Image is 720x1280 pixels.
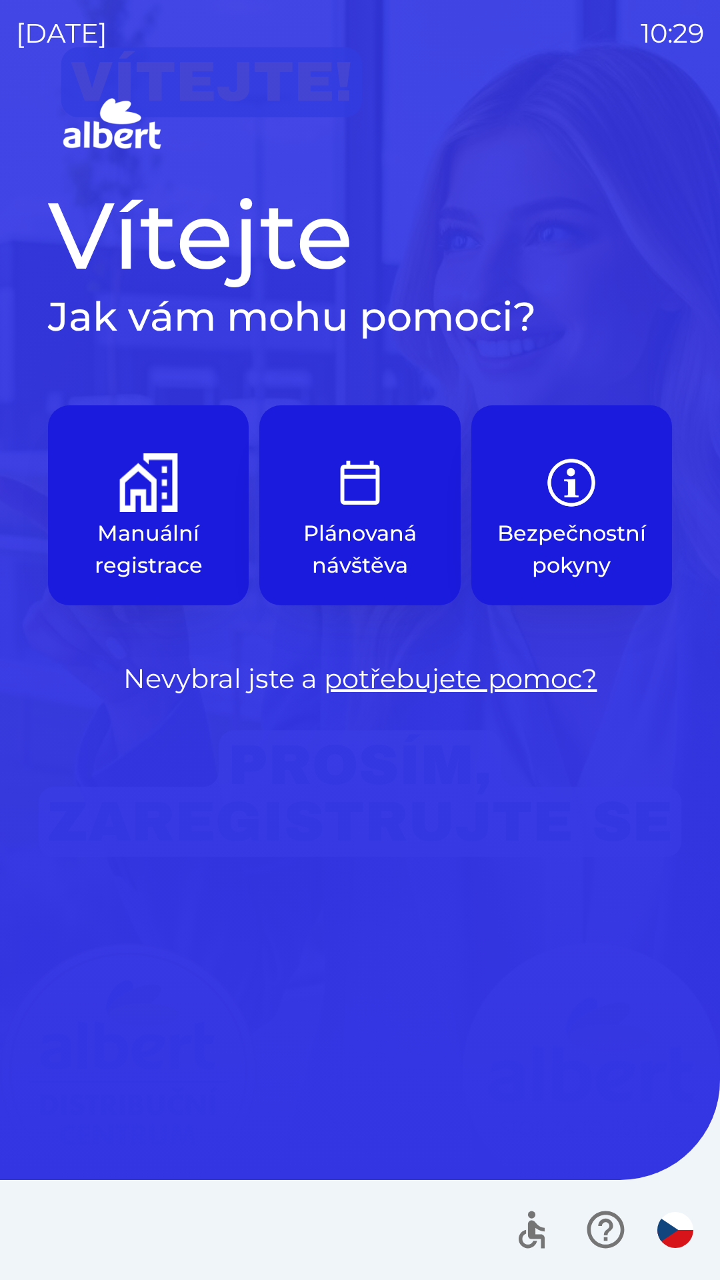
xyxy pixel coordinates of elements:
[291,517,428,581] p: Plánovaná návštěva
[48,405,249,605] button: Manuální registrace
[80,517,217,581] p: Manuální registrace
[48,93,672,157] img: Logo
[119,453,178,512] img: d73f94ca-8ab6-4a86-aa04-b3561b69ae4e.png
[48,179,672,292] h1: Vítejte
[657,1212,693,1248] img: cs flag
[331,453,389,512] img: e9efe3d3-6003-445a-8475-3fd9a2e5368f.png
[48,659,672,699] p: Nevybral jste a
[259,405,460,605] button: Plánovaná návštěva
[16,13,107,53] p: [DATE]
[542,453,601,512] img: b85e123a-dd5f-4e82-bd26-90b222bbbbcf.png
[471,405,672,605] button: Bezpečnostní pokyny
[497,517,646,581] p: Bezpečnostní pokyny
[641,13,704,53] p: 10:29
[48,292,672,341] h2: Jak vám mohu pomoci?
[324,662,597,695] a: potřebujete pomoc?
